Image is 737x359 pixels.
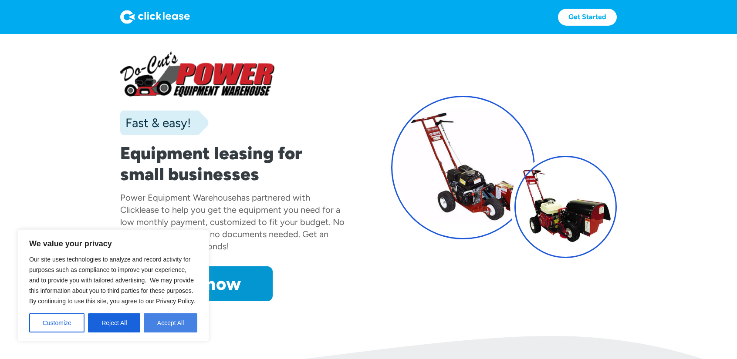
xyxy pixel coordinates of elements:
[88,313,140,332] button: Reject All
[120,192,345,252] div: has partnered with Clicklease to help you get the equipment you need for a low monthly payment, c...
[558,9,617,26] a: Get Started
[120,192,237,203] div: Power Equipment Warehouse
[120,10,190,24] img: Logo
[120,143,346,185] h1: Equipment leasing for small businesses
[29,313,85,332] button: Customize
[29,238,197,249] p: We value your privacy
[17,229,209,342] div: We value your privacy
[144,313,197,332] button: Accept All
[29,256,195,305] span: Our site uses technologies to analyze and record activity for purposes such as compliance to impr...
[120,114,191,131] div: Fast & easy!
